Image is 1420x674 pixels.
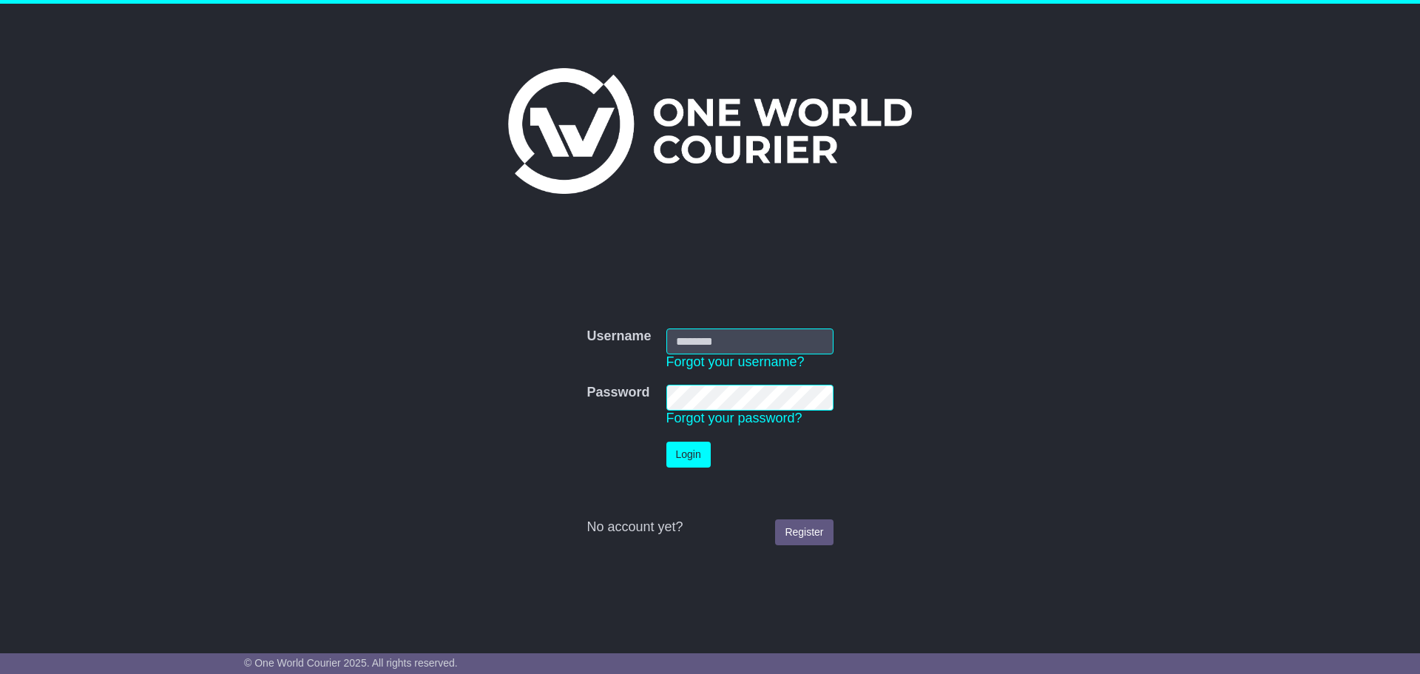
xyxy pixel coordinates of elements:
img: One World [508,68,912,194]
a: Forgot your password? [666,411,802,425]
span: © One World Courier 2025. All rights reserved. [244,657,458,669]
button: Login [666,442,711,468]
a: Forgot your username? [666,354,805,369]
a: Register [775,519,833,545]
label: Username [586,328,651,345]
label: Password [586,385,649,401]
div: No account yet? [586,519,833,536]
